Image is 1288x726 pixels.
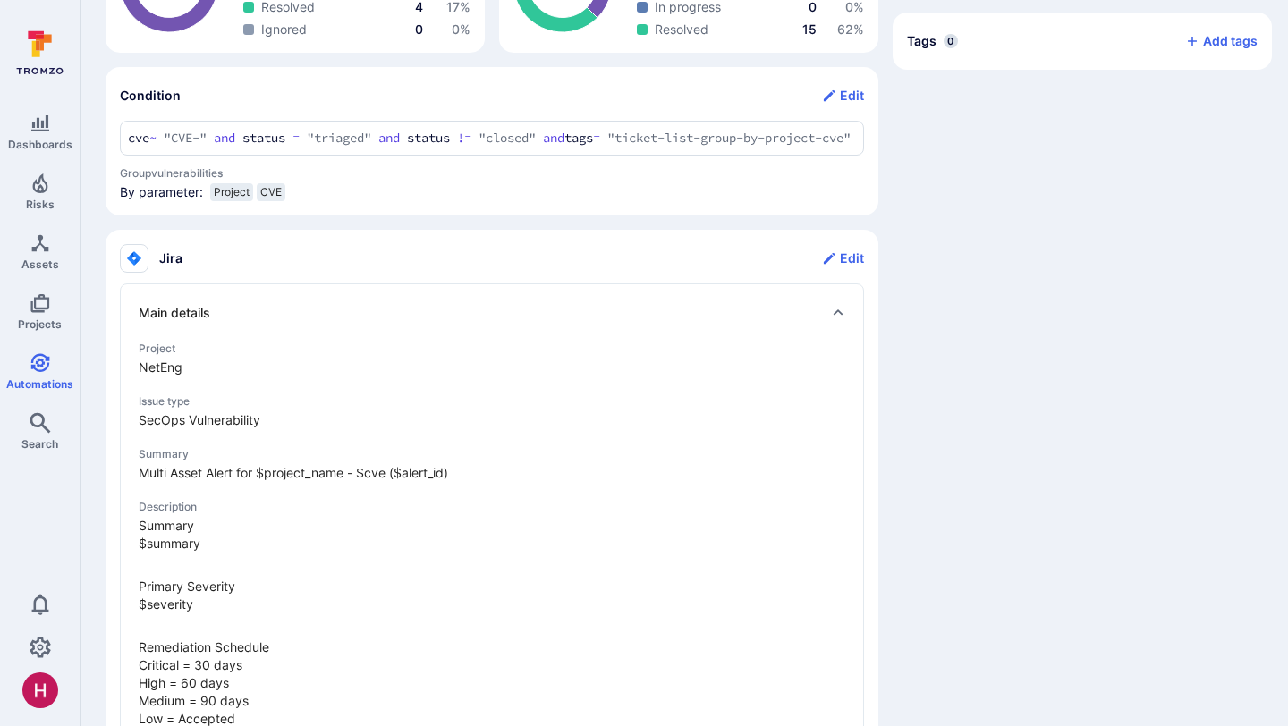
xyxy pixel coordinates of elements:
div: Collapse tags [893,13,1272,70]
span: By parameter: [120,183,203,208]
h2: Tags [907,32,936,50]
span: Group vulnerabilities [120,166,864,180]
span: Dashboards [8,138,72,151]
span: 0 % [452,21,470,37]
section: Condition widget [106,67,878,215]
textarea: Add condition [128,129,856,148]
span: ticket project [139,359,845,376]
h2: Jira [159,249,182,267]
span: Project [139,342,845,355]
button: Add tags [1171,27,1258,55]
span: Resolved [655,21,708,38]
span: Ignored [261,21,307,38]
button: Edit [822,81,864,110]
img: ACg8ocKzQzwPSwOZT_k9C736TfcBpCStqIZdMR9gXOhJgTaH9y_tsw=s96-c [22,672,58,708]
span: Search [21,437,58,451]
span: Project [214,185,250,199]
span: 0 [415,21,423,37]
p: Primary Severity $severity [139,578,845,613]
span: Projects [18,317,62,331]
span: 0 [944,34,958,48]
span: CVE [260,185,282,199]
h2: Condition [120,87,181,105]
span: Main details [139,304,210,322]
span: Assets [21,257,59,271]
span: Description [139,500,845,513]
div: Harshil Parikh [22,672,58,708]
p: ticket Summary [139,464,845,482]
span: 62 % [837,21,864,37]
button: Edit [822,244,864,273]
span: 15 [802,21,817,37]
span: Risks [26,198,55,211]
span: Summary [139,447,845,460]
span: Automations [6,377,73,391]
span: ticket issue type [139,411,845,429]
div: Main details [139,299,845,327]
span: Issue type [139,394,845,408]
p: Summary $summary [139,517,845,553]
